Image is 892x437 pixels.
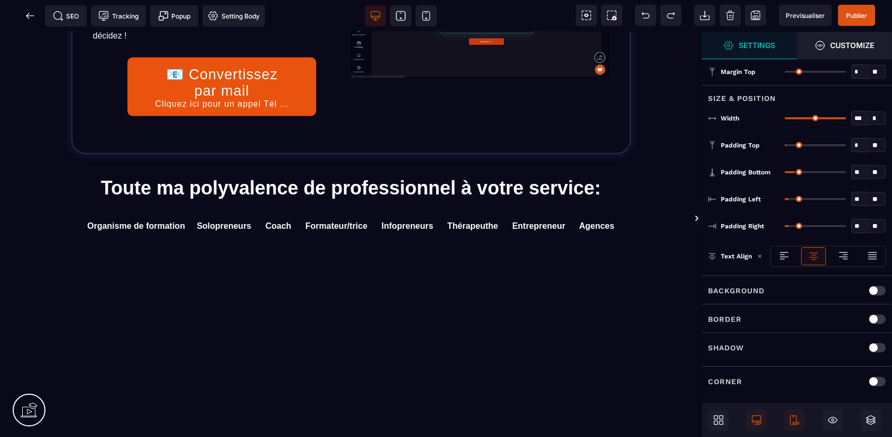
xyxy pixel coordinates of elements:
p: Shadow [708,341,744,354]
span: Padding Bottom [721,168,770,176]
span: Margin Top [721,68,756,76]
span: Open Style Manager [797,32,892,59]
span: Settings [702,32,797,59]
span: Preview [779,5,832,26]
span: SEO [53,11,79,21]
span: Open Layers [860,410,881,431]
p: Border [708,313,742,326]
span: Width [721,114,739,123]
span: Padding Left [721,195,761,203]
span: Padding Right [721,222,764,230]
img: loading [757,254,762,259]
span: Publier [846,12,867,20]
span: Setting Body [208,11,260,21]
div: Size & Position [702,85,892,105]
span: Hide/Show Block [822,410,843,431]
p: Text Align [708,251,752,262]
text: Toute ma polyvalence de professionnel à votre service: [21,142,682,170]
span: Popup [158,11,191,21]
p: Background [708,284,765,297]
span: Padding Top [721,141,760,150]
span: Mobile Only [784,410,805,431]
p: Corner [708,375,742,388]
strong: Customize [831,41,875,49]
strong: Settings [739,41,776,49]
span: Screenshot [601,5,622,26]
span: Open Blocks [708,410,729,431]
span: Desktop Only [746,410,767,431]
span: View components [576,5,597,26]
span: Tracking [98,11,139,21]
text: Organisme de formation Solopreneurs Coach Formateur/trice Infopreneurs Thérapeuthe Entrepreneur A... [77,187,625,202]
button: 📧 Convertissez par mailCliquez ici pour un appel Tél ... [127,26,316,85]
span: Previsualiser [786,12,825,20]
